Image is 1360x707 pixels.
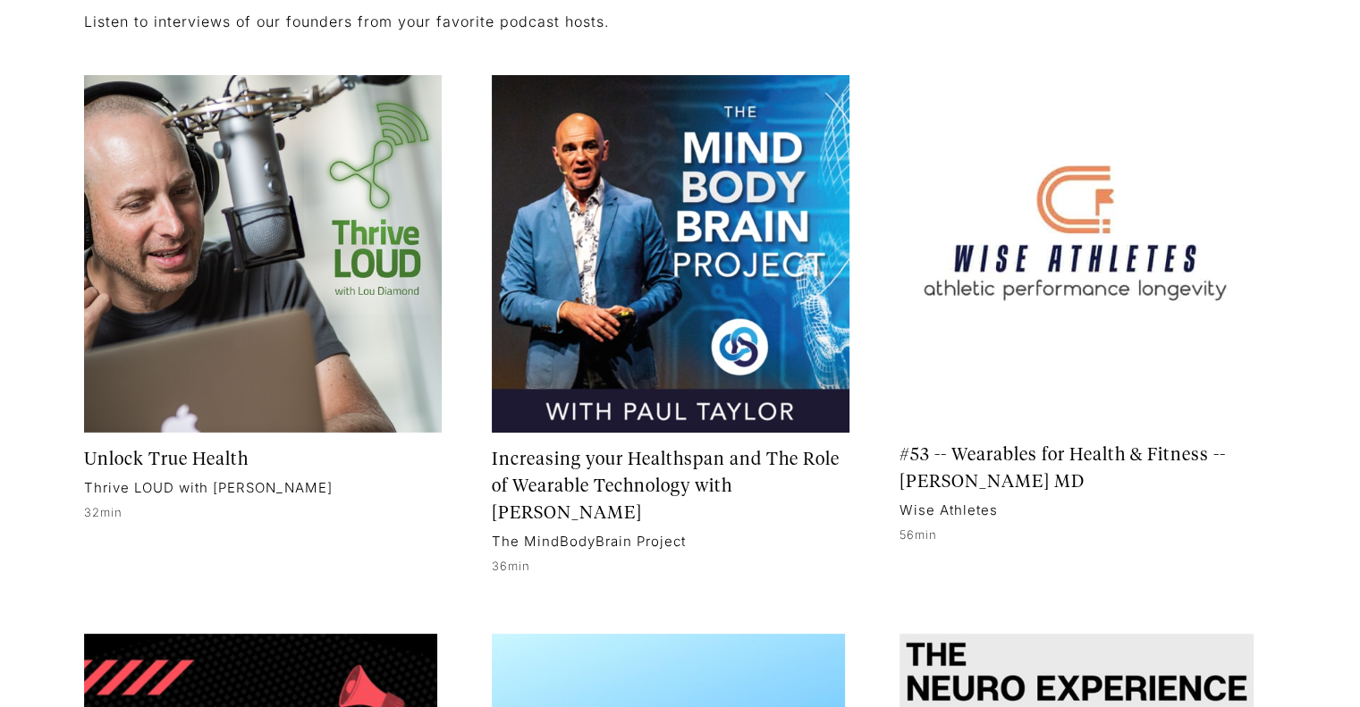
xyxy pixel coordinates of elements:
div: 56 [900,527,915,543]
div: Wise Athletes [900,500,1257,520]
div: min [915,527,937,543]
div: Thrive LOUD with [PERSON_NAME] [84,477,442,498]
div: 32 [84,505,100,520]
div: min [508,559,530,574]
a: #53 -- Wearables for Health & Fitness -- [PERSON_NAME] MDWise Athletes56min [900,442,1257,549]
div: min [100,505,122,520]
h1: #53 -- Wearables for Health & Fitness -- [PERSON_NAME] MD [900,442,1257,495]
h1: Increasing your Healthspan and The Role of Wearable Technology with [PERSON_NAME] [492,446,849,526]
a: Unlock True HealthThrive LOUD with [PERSON_NAME]32min [84,446,442,526]
div: Listen to interviews of our founders from your favorite podcast hosts. [84,13,1292,30]
h1: Unlock True Health [84,446,442,473]
div: 36 [492,559,508,574]
a: Increasing your Healthspan and The Role of Wearable Technology with [PERSON_NAME]The MindBodyBrai... [492,446,849,580]
div: The MindBodyBrain Project [492,531,849,551]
